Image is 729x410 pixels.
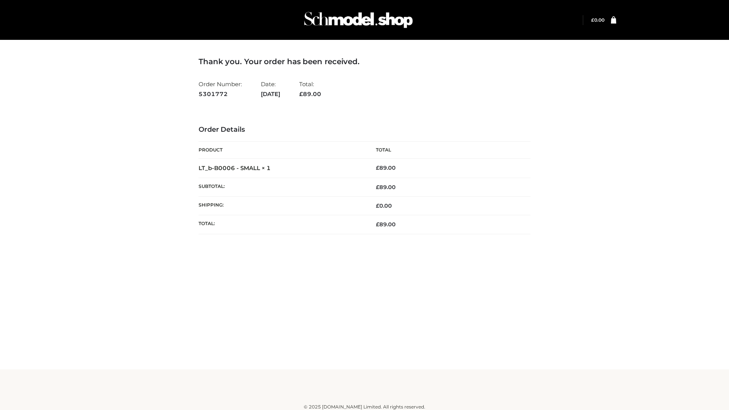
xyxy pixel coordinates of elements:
span: 89.00 [376,221,396,228]
a: LT_b-B0006 - SMALL [199,164,260,172]
bdi: 89.00 [376,164,396,171]
th: Subtotal: [199,178,364,196]
h3: Thank you. Your order has been received. [199,57,530,66]
span: 89.00 [299,90,321,98]
th: Shipping: [199,197,364,215]
li: Order Number: [199,77,242,101]
th: Total: [199,215,364,234]
bdi: 0.00 [376,202,392,209]
span: £ [376,184,379,191]
span: £ [376,202,379,209]
strong: × 1 [262,164,271,172]
img: Schmodel Admin 964 [301,5,415,35]
strong: [DATE] [261,89,280,99]
th: Total [364,142,530,159]
span: £ [376,164,379,171]
strong: 5301772 [199,89,242,99]
span: 89.00 [376,184,396,191]
span: £ [591,17,594,23]
span: £ [376,221,379,228]
h3: Order Details [199,126,530,134]
bdi: 0.00 [591,17,604,23]
li: Date: [261,77,280,101]
li: Total: [299,77,321,101]
th: Product [199,142,364,159]
span: £ [299,90,303,98]
a: £0.00 [591,17,604,23]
